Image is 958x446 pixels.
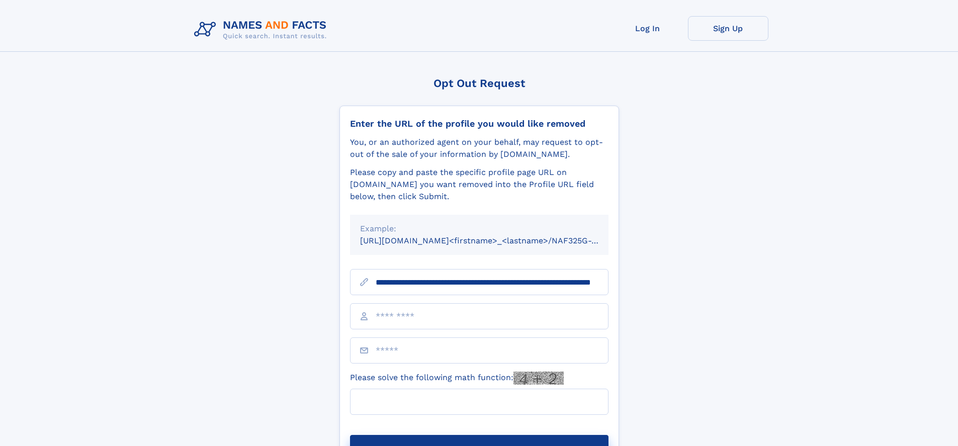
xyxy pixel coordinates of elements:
div: Opt Out Request [339,77,619,90]
label: Please solve the following math function: [350,372,564,385]
a: Log In [607,16,688,41]
div: Example: [360,223,598,235]
div: Enter the URL of the profile you would like removed [350,118,608,129]
small: [URL][DOMAIN_NAME]<firstname>_<lastname>/NAF325G-xxxxxxxx [360,236,628,245]
img: Logo Names and Facts [190,16,335,43]
div: You, or an authorized agent on your behalf, may request to opt-out of the sale of your informatio... [350,136,608,160]
a: Sign Up [688,16,768,41]
div: Please copy and paste the specific profile page URL on [DOMAIN_NAME] you want removed into the Pr... [350,166,608,203]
